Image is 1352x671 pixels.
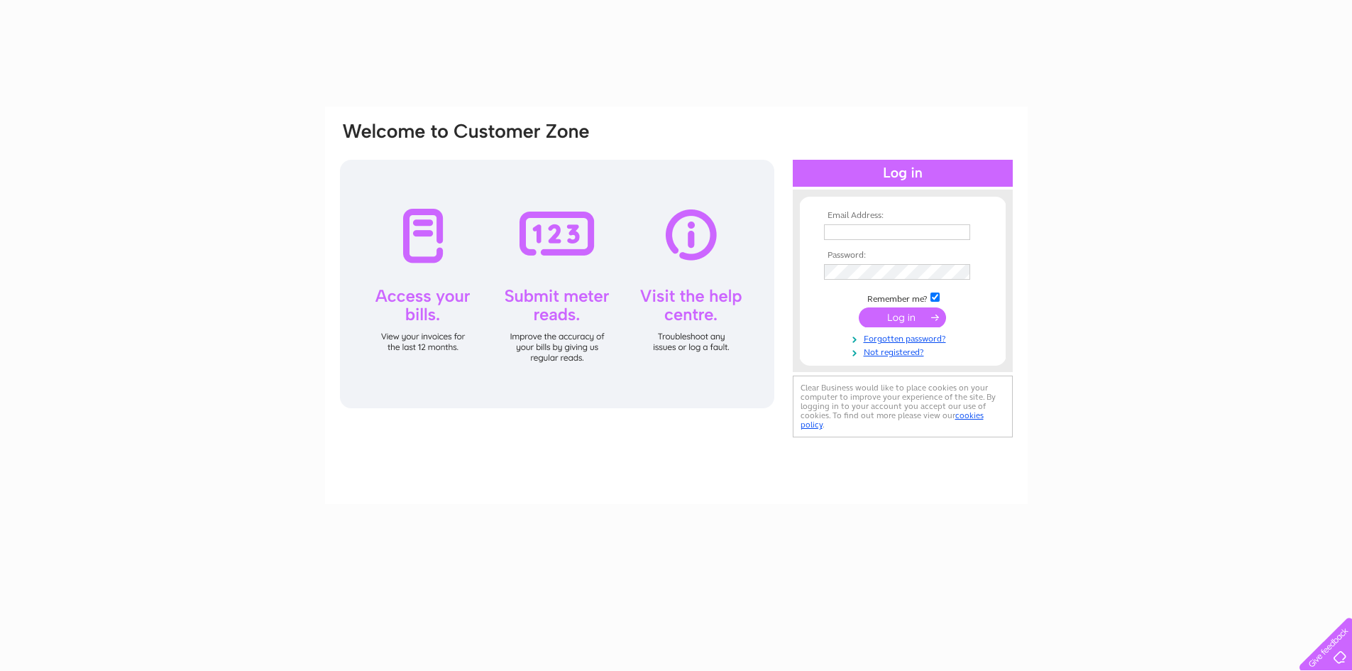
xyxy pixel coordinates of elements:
[824,344,985,358] a: Not registered?
[801,410,984,430] a: cookies policy
[820,251,985,261] th: Password:
[820,211,985,221] th: Email Address:
[793,376,1013,437] div: Clear Business would like to place cookies on your computer to improve your experience of the sit...
[859,307,946,327] input: Submit
[820,290,985,305] td: Remember me?
[824,331,985,344] a: Forgotten password?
